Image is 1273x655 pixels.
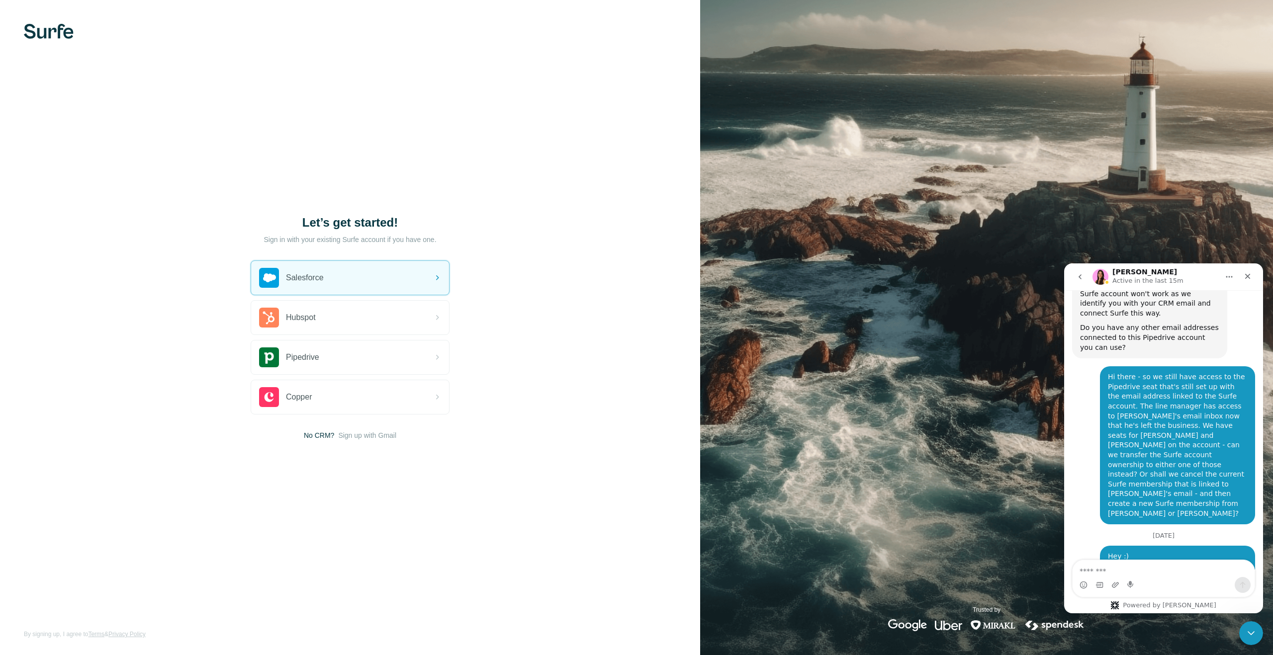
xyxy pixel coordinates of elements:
img: spendesk's logo [1024,619,1086,631]
span: By signing up, I agree to & [24,630,146,639]
button: Emoji picker [15,318,23,326]
button: Start recording [63,318,71,326]
button: Gif picker [31,318,39,326]
span: Salesforce [286,272,324,284]
a: Privacy Policy [108,631,146,638]
div: Hey :)Can I transfer the Surfe account ownership at all? [36,282,191,328]
img: mirakl's logo [970,619,1016,631]
h1: Let’s get started! [251,215,450,231]
button: Sign up with Gmail [338,430,396,440]
div: Hey :) [44,288,183,298]
img: uber's logo [935,619,962,631]
button: Upload attachment [47,318,55,326]
img: google's logo [888,619,927,631]
img: Surfe's logo [24,24,74,39]
iframe: Intercom live chat [1064,263,1263,613]
button: Send a message… [171,314,186,329]
span: Hubspot [286,312,316,324]
img: pipedrive's logo [259,347,279,367]
img: copper's logo [259,387,279,407]
textarea: Message… [8,297,190,314]
a: Terms [88,631,104,638]
div: andy@spaceandtime.co.uk says… [8,282,191,336]
div: andy@spaceandtime.co.uk says… [8,103,191,269]
p: Sign in with your existing Surfe account if you have one. [264,235,436,245]
div: Do you have any other email addresses connected to this Pipedrive account you can use? [16,60,155,89]
div: Hi there - so we still have access to the Pipedrive seat that's still set up with the email addre... [36,103,191,261]
p: Trusted by [973,605,1000,614]
span: No CRM? [304,430,334,440]
iframe: Intercom live chat [1239,621,1263,645]
span: Pipedrive [286,351,319,363]
div: [DATE] [8,269,191,282]
div: If the email has been disabled, your Surfe account won't work as we identify you with your CRM em... [16,16,155,55]
img: salesforce's logo [259,268,279,288]
img: hubspot's logo [259,308,279,327]
span: Copper [286,391,312,403]
div: Hi there - so we still have access to the Pipedrive seat that's still set up with the email addre... [44,109,183,255]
